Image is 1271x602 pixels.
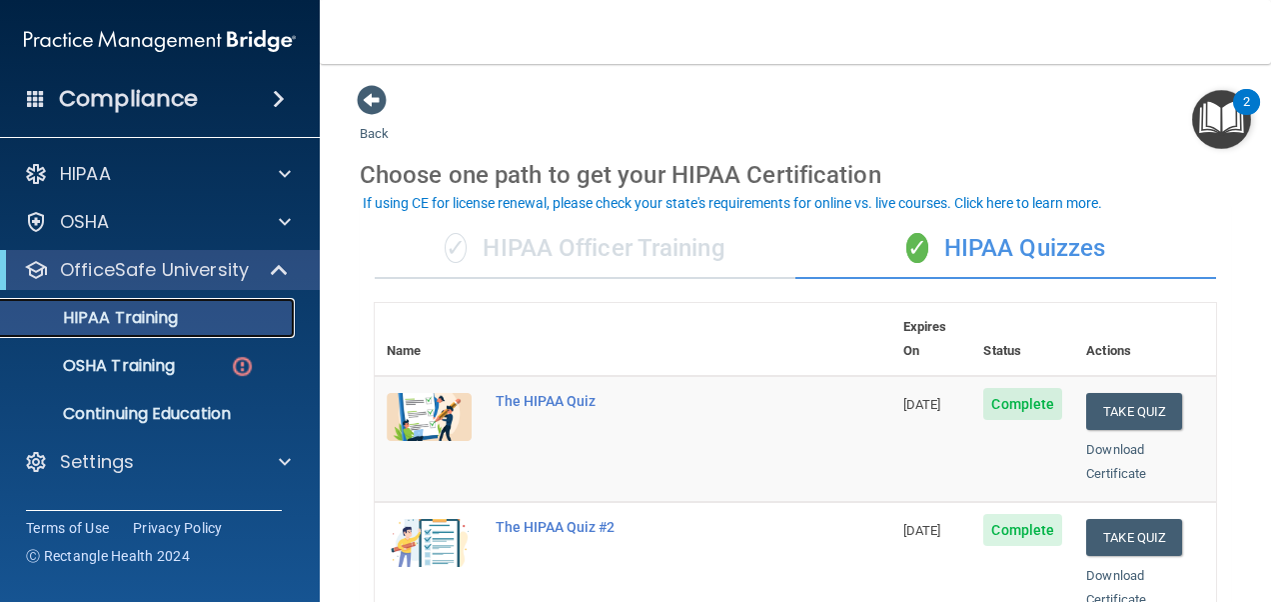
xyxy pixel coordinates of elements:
p: Settings [60,450,134,474]
div: The HIPAA Quiz #2 [496,519,791,535]
div: If using CE for license renewal, please check your state's requirements for online vs. live cours... [363,196,1102,210]
span: ✓ [445,233,467,263]
button: Open Resource Center, 2 new notifications [1192,90,1251,149]
span: ✓ [906,233,928,263]
span: Ⓒ Rectangle Health 2024 [26,546,190,566]
a: OSHA [24,210,291,234]
a: Back [360,102,389,141]
a: Download Certificate [1086,442,1146,481]
div: Choose one path to get your HIPAA Certification [360,146,1231,204]
div: The HIPAA Quiz [496,393,791,409]
span: Complete [983,388,1062,420]
button: Take Quiz [1086,519,1182,556]
p: OSHA [60,210,110,234]
div: 2 [1243,102,1250,128]
th: Name [375,303,484,376]
img: PMB logo [24,21,296,61]
div: HIPAA Quizzes [795,219,1216,279]
span: Complete [983,514,1062,546]
p: OfficeSafe University [60,258,249,282]
a: Terms of Use [26,518,109,538]
button: If using CE for license renewal, please check your state's requirements for online vs. live cours... [360,193,1105,213]
th: Expires On [891,303,972,376]
a: OfficeSafe University [24,258,290,282]
h4: Compliance [59,85,198,113]
th: Status [971,303,1074,376]
p: HIPAA Training [13,308,178,328]
th: Actions [1074,303,1216,376]
img: danger-circle.6113f641.png [230,354,255,379]
span: [DATE] [903,523,941,538]
p: HIPAA [60,162,111,186]
a: Privacy Policy [133,518,223,538]
div: HIPAA Officer Training [375,219,795,279]
p: OSHA Training [13,356,175,376]
span: [DATE] [903,397,941,412]
button: Take Quiz [1086,393,1182,430]
a: HIPAA [24,162,291,186]
a: Settings [24,450,291,474]
p: Continuing Education [13,404,286,424]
